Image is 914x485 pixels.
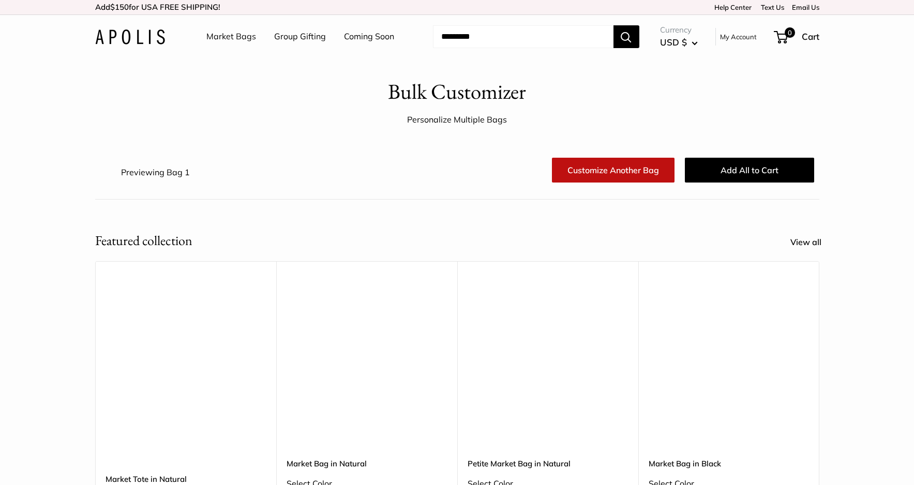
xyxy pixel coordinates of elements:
span: Cart [802,31,819,42]
div: Personalize Multiple Bags [407,112,507,128]
a: Group Gifting [274,29,326,44]
button: USD $ [660,34,698,51]
a: Customize Another Bag [552,158,675,183]
a: Market Bag in NaturalMarket Bag in Natural [287,287,447,447]
span: $150 [110,2,129,12]
a: Email Us [792,3,819,11]
span: Currency [660,23,698,37]
button: Add All to Cart [685,158,814,183]
a: Petite Market Bag in Natural [468,458,628,469]
a: 0 Cart [775,28,819,45]
a: Market Bags [206,29,256,44]
a: Petite Market Bag in Naturaldescription_Effortless style that elevates every moment [468,287,628,447]
h1: Bulk Customizer [388,77,526,107]
a: Help Center [714,3,752,11]
a: Text Us [761,3,784,11]
span: USD $ [660,37,687,48]
a: Market Bag in Black [649,458,809,469]
a: Market Tote in Natural [106,473,266,485]
a: Coming Soon [344,29,394,44]
input: Search... [433,25,613,48]
a: View all [790,235,833,250]
span: Previewing Bag 1 [121,167,190,177]
span: 0 [784,27,795,38]
h2: Featured collection [95,231,192,251]
button: Search [613,25,639,48]
img: Apolis [95,29,165,44]
a: Market Bag in Natural [287,458,447,469]
a: My Account [720,31,757,43]
a: Market Bag in BlackMarket Bag in Black [649,287,809,447]
a: description_Make it yours with custom printed text.description_The Original Market bag in its 4 n... [106,287,266,447]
